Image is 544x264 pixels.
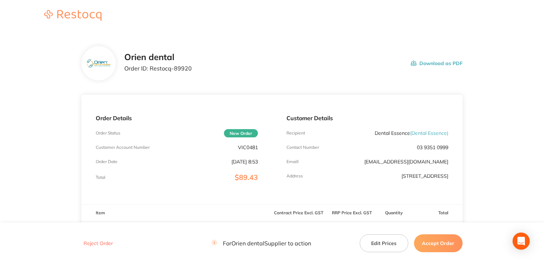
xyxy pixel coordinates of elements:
[414,234,463,252] button: Accept Order
[224,129,258,137] span: New Order
[238,145,258,150] p: VIC0481
[410,130,448,136] span: ( Dental Essence )
[96,131,120,136] p: Order Status
[286,145,319,150] p: Contact Number
[409,205,462,221] th: Total
[231,159,258,165] p: [DATE] 8:53
[286,115,448,121] p: Customer Details
[325,205,379,221] th: RRP Price Excl. GST
[96,175,105,180] p: Total
[96,159,118,164] p: Order Date
[272,205,325,221] th: Contract Price Excl. GST
[417,145,448,150] p: 03 9351 0999
[411,52,463,74] button: Download as PDF
[96,145,150,150] p: Customer Account Number
[286,159,299,164] p: Emaill
[401,173,448,179] p: [STREET_ADDRESS]
[96,221,131,257] img: ZGRkMXZoZA
[513,233,530,250] div: Open Intercom Messenger
[81,205,272,221] th: Item
[124,65,192,72] p: Order ID: Restocq- 89920
[96,115,258,121] p: Order Details
[286,173,303,179] p: Address
[81,240,115,247] button: Reject Order
[37,10,109,21] img: Restocq logo
[360,234,408,252] button: Edit Prices
[286,131,305,136] p: Recipient
[87,59,110,68] img: eTEwcnBkag
[235,173,258,182] span: $89.43
[124,52,192,62] h2: Orien dental
[211,240,311,247] p: For Orien dental Supplier to action
[364,158,448,165] a: [EMAIL_ADDRESS][DOMAIN_NAME]
[375,130,448,136] p: Dental Essence
[379,205,409,221] th: Quantity
[37,10,109,22] a: Restocq logo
